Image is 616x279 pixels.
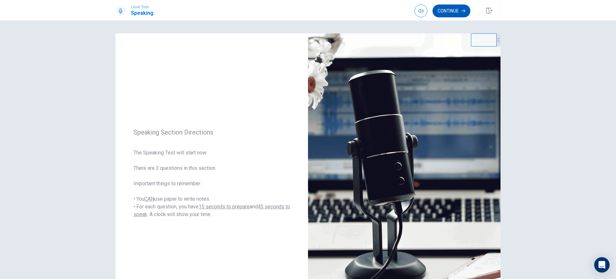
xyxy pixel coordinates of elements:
u: 15 seconds to prepare [199,204,250,210]
span: The Speaking Test will start now. There are 3 questions in this section. Important things to reme... [133,149,290,218]
span: Speaking Section Directions [133,128,290,136]
h1: Speaking [131,9,153,17]
u: CAN [144,196,154,202]
button: Continue [432,4,470,17]
div: Open Intercom Messenger [594,257,610,273]
span: Level Test [131,5,153,9]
